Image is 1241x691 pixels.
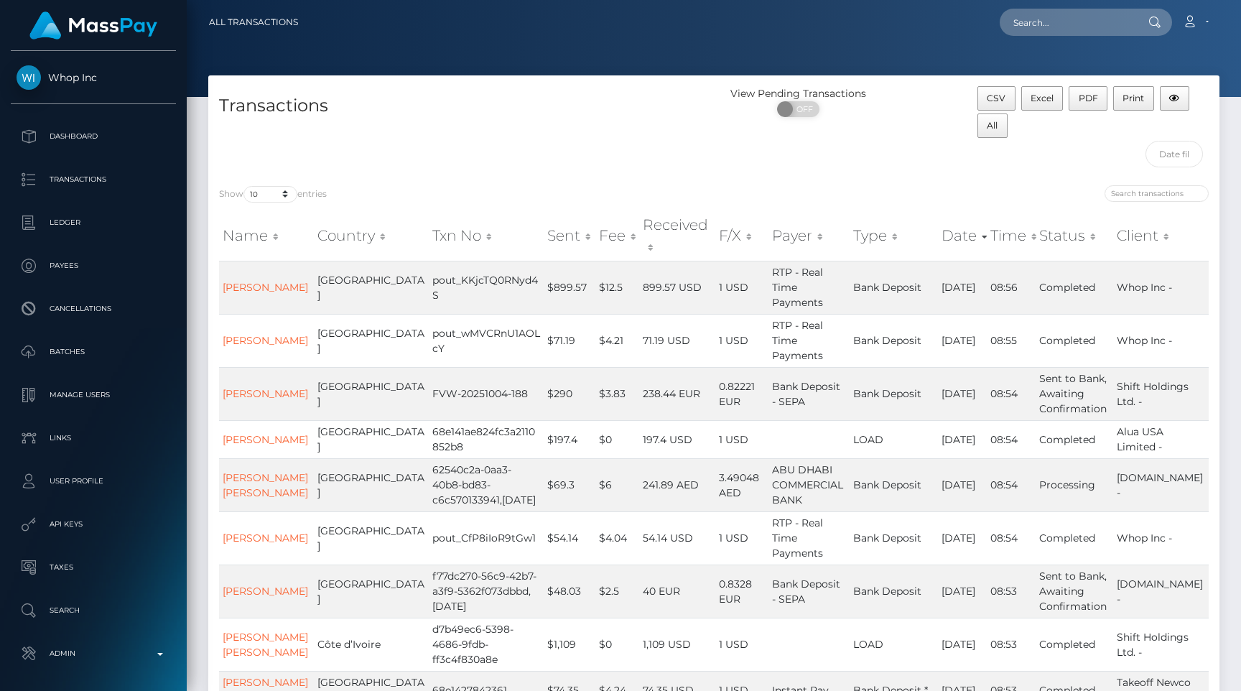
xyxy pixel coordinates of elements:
input: Search... [1000,9,1135,36]
td: [DATE] [938,261,986,314]
span: OFF [785,101,821,117]
td: [GEOGRAPHIC_DATA] [314,511,429,565]
td: 08:54 [987,511,1036,565]
a: Payees [11,248,176,284]
td: 1 USD [715,618,768,671]
a: Taxes [11,549,176,585]
p: Transactions [17,169,170,190]
a: [PERSON_NAME] [223,532,308,544]
th: Txn No: activate to sort column ascending [429,210,544,261]
td: $0 [595,618,639,671]
p: Cancellations [17,298,170,320]
td: 241.89 AED [639,458,715,511]
a: [PERSON_NAME] [223,433,308,446]
a: Batches [11,334,176,370]
td: Côte d’Ivoire [314,618,429,671]
td: 08:56 [987,261,1036,314]
td: [DATE] [938,420,986,458]
input: Search transactions [1105,185,1209,202]
img: Whop Inc [17,65,41,90]
h4: Transactions [219,93,703,119]
th: Received: activate to sort column ascending [639,210,715,261]
th: Type: activate to sort column ascending [850,210,938,261]
td: 3.49048 AED [715,458,768,511]
th: Status: activate to sort column ascending [1036,210,1114,261]
td: $4.04 [595,511,639,565]
td: Sent to Bank, Awaiting Confirmation [1036,367,1114,420]
td: 1 USD [715,314,768,367]
td: Completed [1036,420,1114,458]
p: Search [17,600,170,621]
label: Show entries [219,186,327,203]
td: [GEOGRAPHIC_DATA] [314,565,429,618]
td: Completed [1036,618,1114,671]
a: [PERSON_NAME] [PERSON_NAME] [223,471,308,499]
td: [GEOGRAPHIC_DATA] [314,367,429,420]
a: All Transactions [209,7,298,37]
td: $899.57 [544,261,596,314]
td: pout_CfP8iIoR9tGw1 [429,511,544,565]
td: 0.82221 EUR [715,367,768,420]
p: Admin [17,643,170,664]
td: $2.5 [595,565,639,618]
button: CSV [977,86,1015,111]
td: Shift Holdings Ltd. - [1113,367,1209,420]
td: FVW-20251004-188 [429,367,544,420]
a: Dashboard [11,119,176,154]
span: Bank Deposit - SEPA [772,578,840,606]
td: 71.19 USD [639,314,715,367]
select: Showentries [243,186,297,203]
p: User Profile [17,470,170,492]
p: Manage Users [17,384,170,406]
td: pout_wMVCRnU1AOLcY [429,314,544,367]
th: Client: activate to sort column ascending [1113,210,1209,261]
span: Excel [1031,93,1054,103]
td: $54.14 [544,511,596,565]
span: All [987,120,998,131]
a: Search [11,593,176,629]
td: [DOMAIN_NAME] - [1113,565,1209,618]
span: RTP - Real Time Payments [772,516,823,560]
span: CSV [987,93,1005,103]
a: [PERSON_NAME] [PERSON_NAME] [223,631,308,659]
span: Bank Deposit - SEPA [772,380,840,408]
p: Ledger [17,212,170,233]
td: 40 EUR [639,565,715,618]
td: $69.3 [544,458,596,511]
td: Bank Deposit [850,367,938,420]
a: [PERSON_NAME] [223,334,308,347]
td: [GEOGRAPHIC_DATA] [314,420,429,458]
td: pout_KKjcTQ0RNyd4S [429,261,544,314]
td: 1 USD [715,420,768,458]
a: Ledger [11,205,176,241]
a: Cancellations [11,291,176,327]
td: $6 [595,458,639,511]
th: Sent: activate to sort column ascending [544,210,596,261]
p: Dashboard [17,126,170,147]
td: [GEOGRAPHIC_DATA] [314,458,429,511]
td: $0 [595,420,639,458]
td: $48.03 [544,565,596,618]
button: Print [1113,86,1154,111]
td: [DATE] [938,367,986,420]
td: [GEOGRAPHIC_DATA] [314,261,429,314]
td: Bank Deposit [850,314,938,367]
td: $1,109 [544,618,596,671]
td: Alua USA Limited - [1113,420,1209,458]
td: 1 USD [715,511,768,565]
td: [DATE] [938,458,986,511]
th: Time: activate to sort column ascending [987,210,1036,261]
td: LOAD [850,420,938,458]
span: PDF [1079,93,1098,103]
th: Country: activate to sort column ascending [314,210,429,261]
td: [DATE] [938,511,986,565]
img: MassPay Logo [29,11,157,40]
td: $71.19 [544,314,596,367]
th: Fee: activate to sort column ascending [595,210,639,261]
td: 1 USD [715,261,768,314]
a: Links [11,420,176,456]
button: Column visibility [1160,86,1189,111]
a: Transactions [11,162,176,198]
td: 899.57 USD [639,261,715,314]
p: Links [17,427,170,449]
